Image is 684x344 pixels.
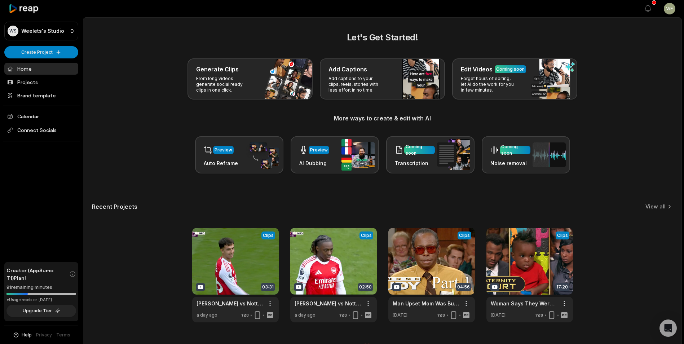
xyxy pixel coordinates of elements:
a: Privacy [36,332,52,338]
a: Home [4,63,78,75]
span: Help [22,332,32,338]
img: noise_removal.png [533,142,566,167]
div: Coming soon [501,144,529,156]
div: 91 remaining minutes [6,284,76,291]
img: transcription.png [437,139,470,170]
p: From long videos generate social ready clips in one click. [196,76,252,93]
a: Projects [4,76,78,88]
h3: Edit Videos [461,65,493,74]
h3: Noise removal [490,159,530,167]
h3: More ways to create & edit with AI [92,114,673,123]
div: Coming soon [406,144,433,156]
h3: AI Dubbing [299,159,329,167]
div: WS [8,26,18,36]
a: Man Upset Mom Was Buried in His Plot! | Part 1 [393,300,459,307]
button: Upgrade Tier [6,305,76,317]
a: [PERSON_NAME] vs Nottingham Forest | 2 Goals | [DATE] [197,300,263,307]
p: Add captions to your clips, reels, stories with less effort in no time. [328,76,384,93]
div: *Usage resets on [DATE] [6,297,76,303]
p: Forget hours of editing, let AI do the work for you in few minutes. [461,76,517,93]
a: Terms [56,332,70,338]
a: Calendar [4,110,78,122]
h2: Recent Projects [92,203,137,210]
h3: Transcription [395,159,435,167]
img: auto_reframe.png [246,141,279,169]
h2: Let's Get Started! [92,31,673,44]
div: Coming soon [496,66,525,72]
a: [PERSON_NAME] vs Nottingham Forest | [DATE] [295,300,361,307]
h3: Add Captions [328,65,367,74]
p: Weelets's Studio [21,28,64,34]
a: View all [645,203,666,210]
a: Woman Says They Were On A "Break" (Full Episode) | Paternity Court [491,300,557,307]
div: Open Intercom Messenger [659,319,677,337]
h3: Generate Clips [196,65,239,74]
div: Preview [215,147,232,153]
button: Create Project [4,46,78,58]
button: Help [13,332,32,338]
a: Brand template [4,89,78,101]
h3: Auto Reframe [204,159,238,167]
img: ai_dubbing.png [341,139,375,171]
div: Preview [310,147,328,153]
span: Connect Socials [4,124,78,137]
span: Creator (AppSumo T1) Plan! [6,266,69,282]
